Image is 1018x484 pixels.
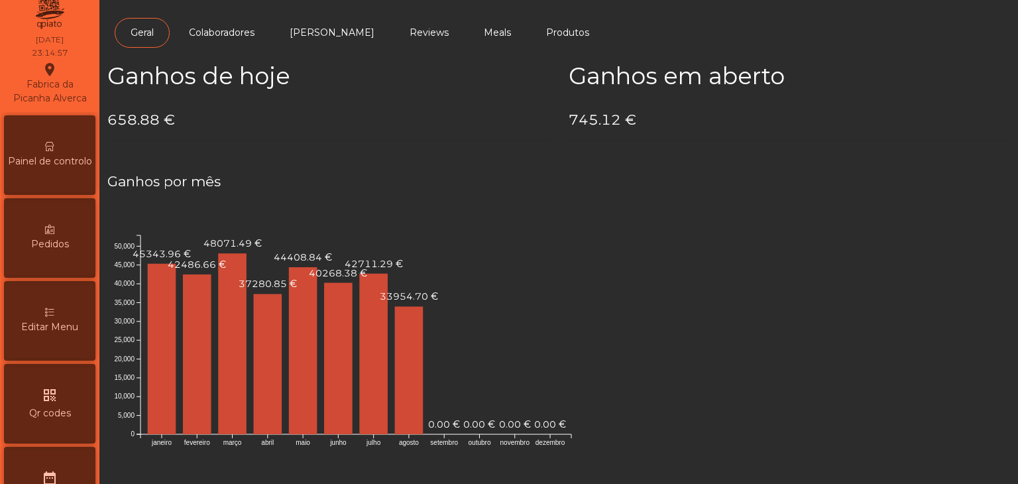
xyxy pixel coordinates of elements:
text: 25,000 [114,336,135,343]
a: [PERSON_NAME] [274,18,390,48]
a: Meals [468,18,527,48]
text: 35,000 [114,299,135,306]
text: 0.00 € [463,418,495,430]
text: 45,000 [114,261,135,269]
text: 40,000 [114,280,135,287]
text: 0.00 € [499,418,531,430]
text: fevereiro [184,439,210,446]
text: 33954.70 € [380,290,438,302]
text: março [223,439,242,446]
text: 20,000 [114,355,135,363]
div: [DATE] [36,34,64,46]
text: 0.00 € [534,418,566,430]
text: janeiro [151,439,172,446]
text: 44408.84 € [274,251,332,263]
text: 0 [131,430,135,438]
text: 40268.38 € [309,267,367,278]
h4: 745.12 € [569,110,1010,130]
text: 5,000 [118,412,135,419]
text: 10,000 [114,393,135,400]
a: Reviews [394,18,465,48]
text: 30,000 [114,318,135,325]
text: dezembro [536,439,565,446]
text: 15,000 [114,374,135,381]
text: 50,000 [114,242,135,249]
text: 37280.85 € [239,278,297,290]
text: 48071.49 € [203,237,262,249]
h2: Ganhos de hoje [107,62,549,90]
text: 42486.66 € [168,259,226,271]
text: 0.00 € [428,418,460,430]
a: Geral [115,18,170,48]
text: novembro [500,439,530,446]
text: 42711.29 € [345,258,403,270]
span: Painel de controlo [8,154,92,168]
h4: 658.88 € [107,110,549,130]
i: location_on [42,62,58,78]
text: agosto [399,439,419,446]
span: Editar Menu [21,320,78,334]
text: junho [329,439,347,446]
text: abril [261,439,274,446]
text: maio [296,439,310,446]
text: outubro [469,439,491,446]
div: 23:14:57 [32,47,68,59]
text: setembro [430,439,458,446]
text: julho [366,439,381,446]
span: Qr codes [29,406,71,420]
h4: Ganhos por mês [107,172,1010,192]
div: Fabrica da Picanha Alverca [11,62,89,105]
a: Produtos [530,18,605,48]
h2: Ganhos em aberto [569,62,1010,90]
text: 45343.96 € [133,248,191,260]
i: qr_code [42,387,58,403]
span: Pedidos [31,237,69,251]
a: Colaboradores [173,18,270,48]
